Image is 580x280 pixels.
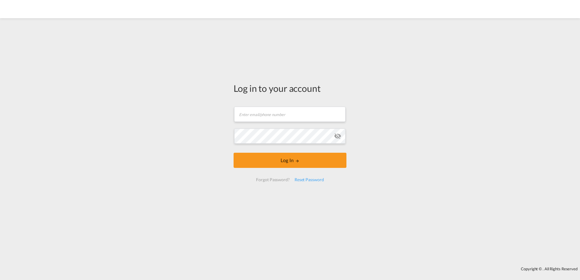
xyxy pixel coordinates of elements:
div: Log in to your account [234,82,346,95]
input: Enter email/phone number [234,107,346,122]
div: Forgot Password? [254,174,292,185]
md-icon: icon-eye-off [334,132,341,140]
button: LOGIN [234,153,346,168]
div: Reset Password [292,174,326,185]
